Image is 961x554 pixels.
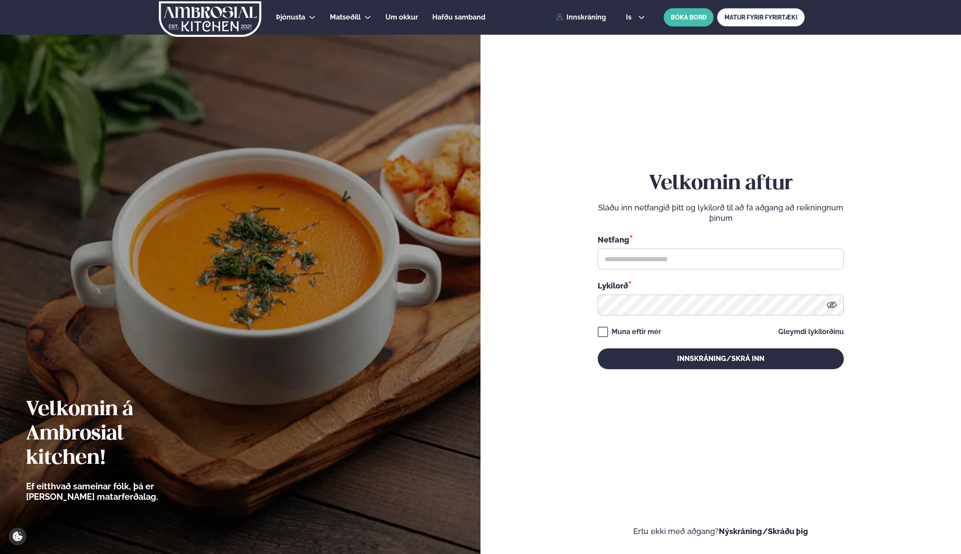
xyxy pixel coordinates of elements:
[598,348,844,369] button: Innskráning/Skrá inn
[385,12,418,23] a: Um okkur
[664,8,714,26] button: BÓKA BORÐ
[598,234,844,245] div: Netfang
[717,8,805,26] a: MATUR FYRIR FYRIRTÆKI
[626,14,634,21] span: is
[158,1,262,37] img: logo
[507,526,935,537] p: Ertu ekki með aðgang?
[598,203,844,223] p: Sláðu inn netfangið þitt og lykilorð til að fá aðgang að reikningnum þínum
[276,12,305,23] a: Þjónusta
[276,13,305,21] span: Þjónusta
[556,13,606,21] a: Innskráning
[432,12,485,23] a: Hafðu samband
[619,14,652,21] button: is
[598,172,844,196] h2: Velkomin aftur
[26,481,206,502] p: Ef eitthvað sameinar fólk, þá er [PERSON_NAME] matarferðalag.
[385,13,418,21] span: Um okkur
[26,398,206,471] h2: Velkomin á Ambrosial kitchen!
[719,527,808,536] a: Nýskráning/Skráðu þig
[330,13,361,21] span: Matseðill
[778,328,844,335] a: Gleymdi lykilorðinu
[598,280,844,291] div: Lykilorð
[432,13,485,21] span: Hafðu samband
[9,528,26,545] a: Cookie settings
[330,12,361,23] a: Matseðill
